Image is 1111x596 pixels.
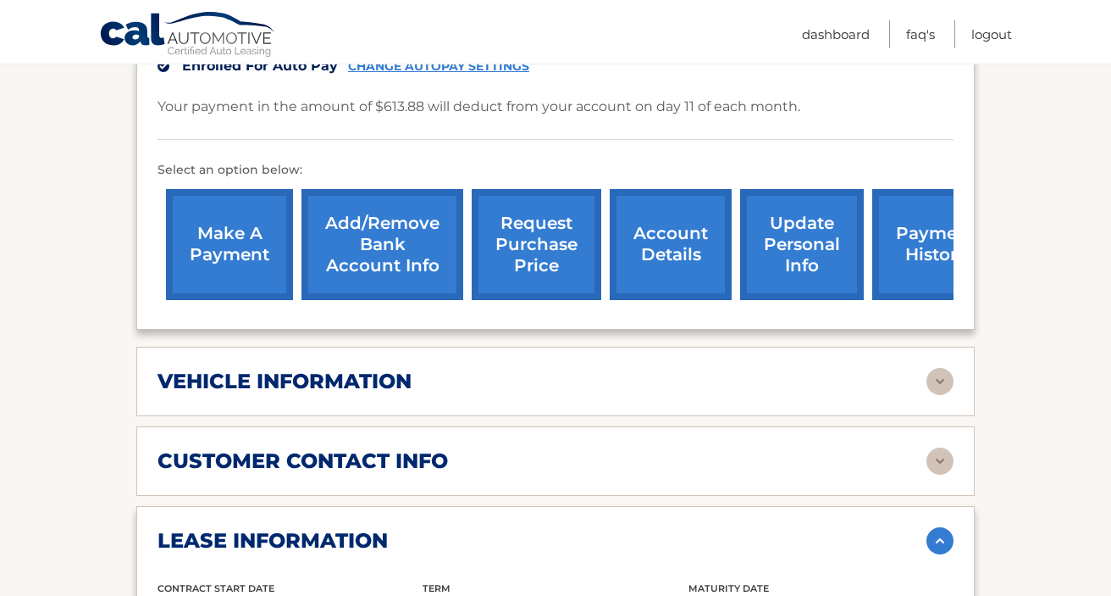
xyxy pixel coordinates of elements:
span: Enrolled For Auto Pay [182,58,338,74]
img: check.svg [158,60,169,72]
h2: customer contact info [158,448,448,474]
p: Select an option below: [158,160,953,181]
a: update personal info [740,189,864,300]
a: payment history [872,189,999,300]
span: Term [423,582,450,594]
a: make a payment [166,189,293,300]
a: FAQ's [906,20,935,48]
span: Contract Start Date [158,582,274,594]
p: Your payment in the amount of $613.88 will deduct from your account on day 11 of each month. [158,95,800,119]
a: Cal Automotive [99,11,277,60]
a: Logout [971,20,1012,48]
img: accordion-active.svg [926,527,953,554]
img: accordion-rest.svg [926,368,953,395]
h2: vehicle information [158,369,412,394]
a: request purchase price [472,189,601,300]
a: CHANGE AUTOPAY SETTINGS [348,59,529,74]
a: account details [610,189,732,300]
span: Maturity Date [688,582,769,594]
img: accordion-rest.svg [926,448,953,475]
h2: lease information [158,528,388,554]
a: Dashboard [802,20,870,48]
a: Add/Remove bank account info [301,189,463,300]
